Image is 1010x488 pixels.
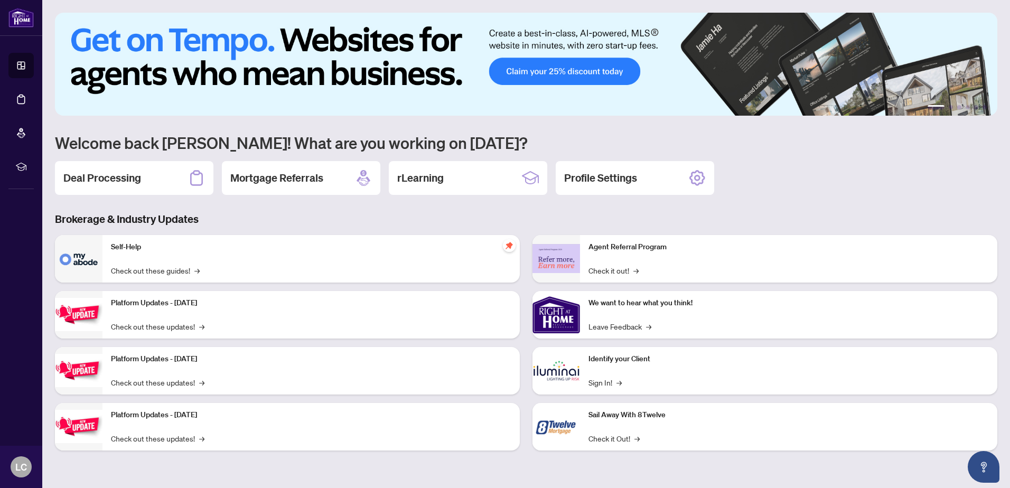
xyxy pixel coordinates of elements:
[588,377,622,388] a: Sign In!→
[564,171,637,185] h2: Profile Settings
[55,13,997,116] img: Slide 0
[983,105,987,109] button: 6
[63,171,141,185] h2: Deal Processing
[15,459,27,474] span: LC
[532,291,580,339] img: We want to hear what you think!
[199,433,204,444] span: →
[55,212,997,227] h3: Brokerage & Industry Updates
[55,410,102,443] img: Platform Updates - June 23, 2025
[55,133,997,153] h1: Welcome back [PERSON_NAME]! What are you working on [DATE]?
[968,451,999,483] button: Open asap
[199,321,204,332] span: →
[532,347,580,395] img: Identify your Client
[503,239,516,252] span: pushpin
[199,377,204,388] span: →
[111,265,200,276] a: Check out these guides!→
[532,244,580,273] img: Agent Referral Program
[616,377,622,388] span: →
[55,235,102,283] img: Self-Help
[966,105,970,109] button: 4
[111,321,204,332] a: Check out these updates!→
[588,409,989,421] p: Sail Away With 8Twelve
[633,265,639,276] span: →
[646,321,651,332] span: →
[397,171,444,185] h2: rLearning
[55,298,102,331] img: Platform Updates - July 21, 2025
[974,105,978,109] button: 5
[230,171,323,185] h2: Mortgage Referrals
[111,297,511,309] p: Platform Updates - [DATE]
[634,433,640,444] span: →
[194,265,200,276] span: →
[928,105,944,109] button: 1
[588,433,640,444] a: Check it Out!→
[111,433,204,444] a: Check out these updates!→
[588,241,989,253] p: Agent Referral Program
[588,265,639,276] a: Check it out!→
[8,8,34,27] img: logo
[111,377,204,388] a: Check out these updates!→
[111,409,511,421] p: Platform Updates - [DATE]
[588,297,989,309] p: We want to hear what you think!
[111,353,511,365] p: Platform Updates - [DATE]
[957,105,961,109] button: 3
[949,105,953,109] button: 2
[111,241,511,253] p: Self-Help
[588,321,651,332] a: Leave Feedback→
[55,354,102,387] img: Platform Updates - July 8, 2025
[532,403,580,451] img: Sail Away With 8Twelve
[588,353,989,365] p: Identify your Client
